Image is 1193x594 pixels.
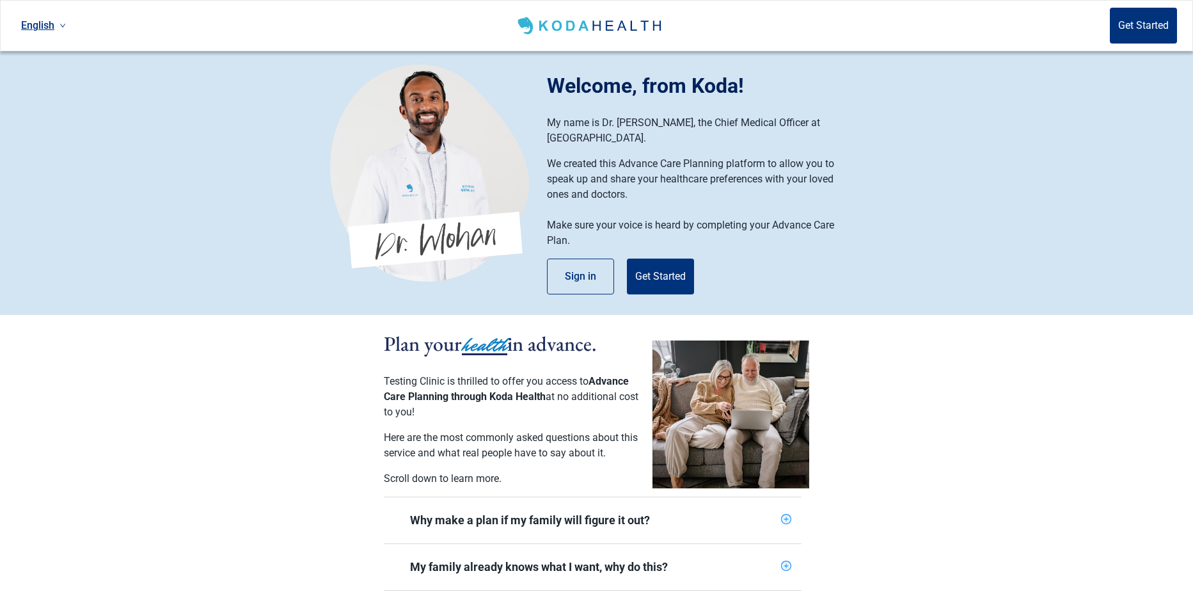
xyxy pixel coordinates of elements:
span: health [462,331,507,359]
span: down [59,22,66,29]
button: Sign in [547,259,614,294]
p: We created this Advance Care Planning platform to allow you to speak up and share your healthcare... [547,156,851,202]
img: Couple planning their healthcare together [652,341,809,488]
div: My family already knows what I want, why do this? [410,559,776,575]
div: Why make a plan if my family will figure it out? [410,513,776,528]
p: Make sure your voice is heard by completing your Advance Care Plan. [547,218,851,248]
img: Koda Health [515,15,667,36]
p: Scroll down to learn more. [384,471,640,486]
span: plus-circle [781,561,791,571]
span: plus-circle [781,514,791,524]
div: Why make a plan if my family will figure it out? [384,497,802,543]
p: My name is Dr. [PERSON_NAME], the Chief Medical Officer at [GEOGRAPHIC_DATA]. [547,115,851,146]
p: Here are the most commonly asked questions about this service and what real people have to say ab... [384,430,640,461]
img: Koda Health [330,64,529,282]
a: Current language: English [16,15,71,36]
span: Plan your [384,330,462,357]
button: Get Started [1110,8,1177,44]
div: My family already knows what I want, why do this? [384,544,802,590]
span: in advance. [507,330,597,357]
span: Testing Clinic is thrilled to offer you access to [384,375,589,387]
h1: Welcome, from Koda! [547,70,864,101]
button: Get Started [627,259,694,294]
